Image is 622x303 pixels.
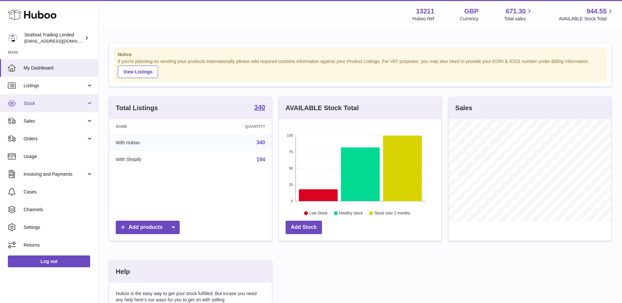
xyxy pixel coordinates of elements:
[254,104,265,111] strong: 340
[254,104,265,112] a: 340
[24,32,83,44] div: Seafood Trading Limited
[24,83,86,89] span: Listings
[289,183,293,187] text: 25
[24,189,93,195] span: Cases
[464,7,478,16] strong: GBP
[24,100,86,107] span: Stock
[24,153,93,160] span: Usage
[256,157,265,162] a: 194
[24,171,86,177] span: Invoicing and Payments
[310,211,328,215] text: Low Stock
[109,134,197,151] td: With Huboo
[416,7,434,16] strong: 13211
[24,207,93,213] span: Channels
[289,166,293,170] text: 50
[116,267,130,276] h3: Help
[8,255,90,267] a: Log out
[24,242,93,248] span: Returns
[24,65,93,71] span: My Dashboard
[118,58,603,78] div: If you're planning on sending your products internationally please add required customs informati...
[286,221,322,234] a: Add Stock
[339,211,363,215] text: Healthy stock
[197,119,271,134] th: Quantity
[286,104,359,112] h3: AVAILABLE Stock Total
[587,7,607,16] span: 944.55
[455,104,472,112] h3: Sales
[24,224,93,231] span: Settings
[504,16,533,22] span: Total sales
[109,119,197,134] th: Name
[291,199,293,203] text: 0
[559,7,614,22] a: 944.55 AVAILABLE Stock Total
[256,140,265,145] a: 340
[374,211,410,215] text: Stock over 2 months
[116,291,265,303] p: Huboo is the easy way to get your stock fulfilled. But incase you need any help here's our ways f...
[109,151,197,168] td: With Shopify
[289,150,293,154] text: 75
[506,7,526,16] span: 671.30
[287,133,293,137] text: 100
[559,16,614,22] span: AVAILABLE Stock Total
[118,51,603,58] strong: Notice
[412,16,434,22] div: Huboo Ref
[118,66,158,78] a: View Listings
[8,33,18,43] img: online@rickstein.com
[116,221,180,234] a: Add products
[116,104,158,112] h3: Total Listings
[460,16,479,22] div: Currency
[24,118,86,124] span: Sales
[24,38,96,44] span: [EMAIL_ADDRESS][DOMAIN_NAME]
[24,136,86,142] span: Orders
[504,7,533,22] a: 671.30 Total sales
